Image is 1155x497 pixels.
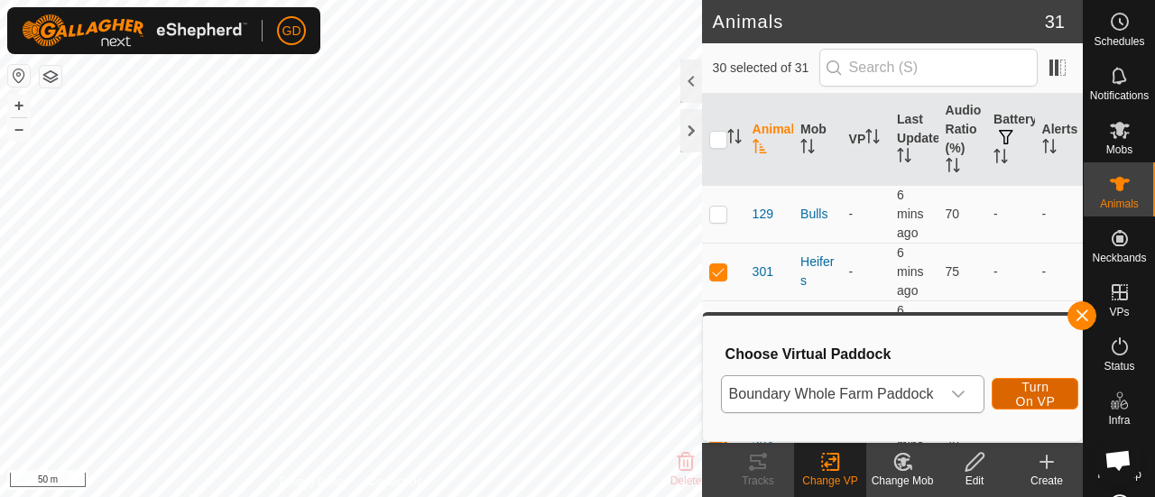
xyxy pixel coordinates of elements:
span: 129 [753,205,773,224]
p-sorticon: Activate to sort [753,142,767,156]
button: – [8,118,30,140]
span: Neckbands [1092,253,1146,263]
span: Schedules [1094,36,1144,47]
th: Last Updated [890,94,938,186]
span: GD [282,22,301,41]
span: 301 [753,262,773,281]
div: Heifers [800,310,834,348]
h2: Animals [713,11,1045,32]
div: Tracks [722,473,794,489]
div: Create [1011,473,1083,489]
th: VP [842,94,890,186]
app-display-virtual-paddock-transition: - [849,207,854,221]
app-display-virtual-paddock-transition: - [849,264,854,279]
span: Notifications [1090,90,1149,101]
td: - [1035,300,1083,358]
img: Gallagher Logo [22,14,247,47]
p-sorticon: Activate to sort [897,151,911,165]
td: - [986,185,1034,243]
span: Infra [1108,415,1130,426]
span: Animals [1100,198,1139,209]
span: Heatmap [1097,469,1141,480]
button: Turn On VP [992,378,1078,410]
h3: Choose Virtual Paddock [725,345,1064,363]
div: dropdown trigger [940,376,976,412]
button: + [8,95,30,116]
th: Alerts [1035,94,1083,186]
span: 10 Oct 2025, 10:44 am [897,303,924,355]
p-sorticon: Activate to sort [727,132,742,146]
p-sorticon: Activate to sort [993,152,1008,166]
th: Animal [745,94,793,186]
div: Edit [938,473,1011,489]
span: Status [1104,361,1134,372]
span: 31 [1045,8,1065,35]
span: Boundary Whole Farm Paddock [722,376,941,412]
p-sorticon: Activate to sort [1042,142,1057,156]
td: - [1035,185,1083,243]
input: Search (S) [819,49,1038,87]
td: - [986,243,1034,300]
a: Privacy Policy [280,474,347,490]
p-sorticon: Activate to sort [946,161,960,175]
p-sorticon: Activate to sort [865,132,880,146]
span: Mobs [1106,144,1132,155]
span: 10 Oct 2025, 10:44 am [897,188,924,240]
th: Audio Ratio (%) [938,94,986,186]
span: 75 [946,264,960,279]
div: Change VP [794,473,866,489]
div: Open chat [1094,436,1142,484]
th: Mob [793,94,841,186]
button: Reset Map [8,65,30,87]
th: Battery [986,94,1034,186]
span: VPs [1109,307,1129,318]
div: Bulls [800,205,834,224]
span: 10 Oct 2025, 10:44 am [897,245,924,298]
span: Turn On VP [1014,380,1056,409]
div: Change Mob [866,473,938,489]
td: - [1035,243,1083,300]
button: Map Layers [40,66,61,87]
a: Contact Us [368,474,421,490]
span: 70 [946,207,960,221]
div: Heifers [800,253,834,290]
td: - [986,300,1034,358]
p-sorticon: Activate to sort [800,142,815,156]
span: 30 selected of 31 [713,59,819,78]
